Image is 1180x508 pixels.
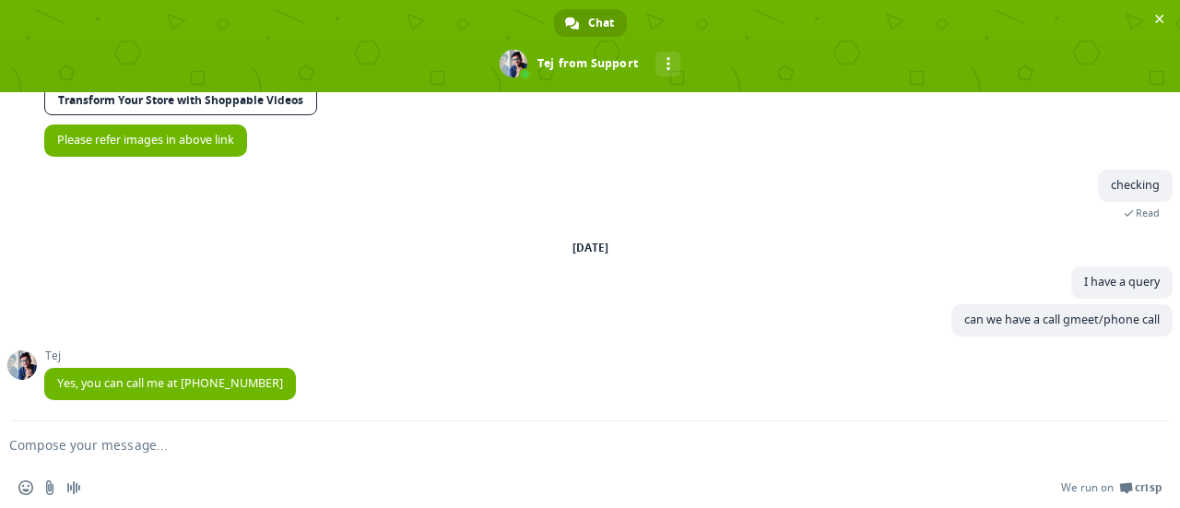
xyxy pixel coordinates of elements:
[1136,207,1160,219] span: Read
[1150,9,1169,29] span: Close chat
[9,437,1112,454] textarea: Compose your message...
[554,9,627,37] div: Chat
[1135,480,1162,495] span: Crisp
[18,480,33,495] span: Insert an emoji
[44,349,296,362] span: Tej
[44,86,317,115] a: Transform Your Store with Shoppable Videos
[655,52,680,77] div: More channels
[964,312,1160,327] span: can we have a call gmeet/phone call
[588,9,614,37] span: Chat
[66,480,81,495] span: Audio message
[1061,480,1162,495] a: We run onCrisp
[1111,177,1160,193] span: checking
[1084,274,1160,289] span: I have a query
[572,242,608,254] div: [DATE]
[57,375,283,391] span: Yes, you can call me at [PHONE_NUMBER]
[42,480,57,495] span: Send a file
[57,132,234,148] span: Please refer images in above link
[1061,480,1114,495] span: We run on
